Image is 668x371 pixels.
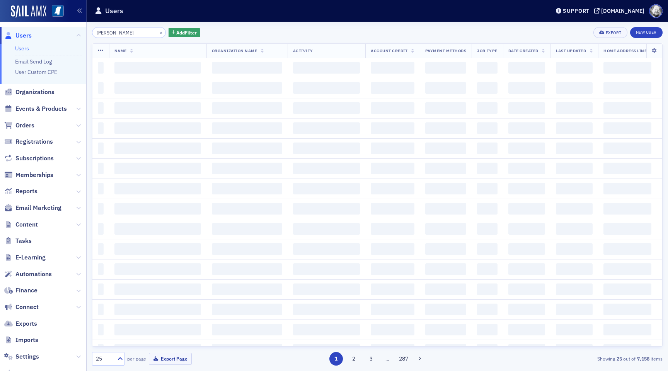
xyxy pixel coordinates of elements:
span: ‌ [508,143,545,154]
span: ‌ [293,263,360,275]
strong: 7,158 [636,355,651,362]
div: [DOMAIN_NAME] [601,7,644,14]
span: ‌ [212,243,282,255]
span: Profile [649,4,663,18]
span: Content [15,220,38,229]
span: ‌ [556,243,593,255]
span: ‌ [212,304,282,315]
a: Organizations [4,88,55,96]
span: ‌ [508,163,545,174]
span: Home Address Line 1 [603,48,650,53]
span: ‌ [477,304,497,315]
span: ‌ [508,82,545,94]
span: ‌ [603,122,651,134]
span: ‌ [425,143,467,154]
span: ‌ [508,223,545,235]
span: ‌ [293,344,360,356]
span: Users [15,31,32,40]
span: ‌ [371,283,414,295]
span: ‌ [371,344,414,356]
span: ‌ [477,203,497,215]
span: ‌ [477,263,497,275]
span: ‌ [603,163,651,174]
button: Export [593,27,627,38]
span: ‌ [425,344,467,356]
span: ‌ [508,263,545,275]
span: ‌ [212,62,282,74]
span: ‌ [212,183,282,194]
span: ‌ [603,203,651,215]
span: ‌ [98,304,104,315]
span: ‌ [114,62,201,74]
span: ‌ [477,183,497,194]
button: 2 [347,352,360,366]
span: Imports [15,336,38,344]
span: ‌ [98,263,104,275]
span: ‌ [603,344,651,356]
span: Organizations [15,88,55,96]
button: 3 [365,352,378,366]
button: Export Page [149,353,192,365]
span: Finance [15,286,37,295]
span: ‌ [212,223,282,235]
span: ‌ [477,82,497,94]
span: ‌ [477,102,497,114]
span: ‌ [556,203,593,215]
span: ‌ [114,143,201,154]
a: Email Marketing [4,204,61,212]
span: ‌ [293,183,360,194]
a: Subscriptions [4,154,54,163]
a: Exports [4,319,37,328]
span: Payment Methods [425,48,467,53]
span: ‌ [477,163,497,174]
span: ‌ [371,243,414,255]
label: per page [127,355,146,362]
span: ‌ [477,143,497,154]
span: ‌ [212,283,282,295]
span: ‌ [556,102,593,114]
span: Last Updated [556,48,586,53]
span: ‌ [293,203,360,215]
a: Orders [4,121,34,130]
img: SailAMX [11,5,46,18]
span: ‌ [114,263,201,275]
a: New User [630,27,663,38]
span: ‌ [114,283,201,295]
span: ‌ [212,203,282,215]
span: Orders [15,121,34,130]
span: ‌ [293,163,360,174]
a: Email Send Log [15,58,52,65]
div: Support [563,7,590,14]
span: ‌ [556,143,593,154]
span: ‌ [114,344,201,356]
span: ‌ [293,304,360,315]
span: ‌ [556,344,593,356]
button: [DOMAIN_NAME] [594,8,647,14]
strong: 25 [615,355,623,362]
span: Account Credit [371,48,407,53]
span: ‌ [603,62,651,74]
h1: Users [105,6,123,15]
button: 287 [397,352,411,366]
a: Reports [4,187,37,196]
span: Connect [15,303,39,311]
span: ‌ [293,102,360,114]
span: ‌ [556,223,593,235]
span: … [382,355,393,362]
span: ‌ [556,62,593,74]
span: ‌ [114,163,201,174]
span: ‌ [508,203,545,215]
span: ‌ [114,243,201,255]
span: ‌ [98,122,104,134]
span: ‌ [114,122,201,134]
span: ‌ [98,203,104,215]
span: ‌ [477,62,497,74]
span: ‌ [556,283,593,295]
span: ‌ [508,183,545,194]
span: ‌ [98,163,104,174]
span: ‌ [293,324,360,335]
span: ‌ [98,62,104,74]
button: AddFilter [169,28,200,38]
span: ‌ [98,102,104,114]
